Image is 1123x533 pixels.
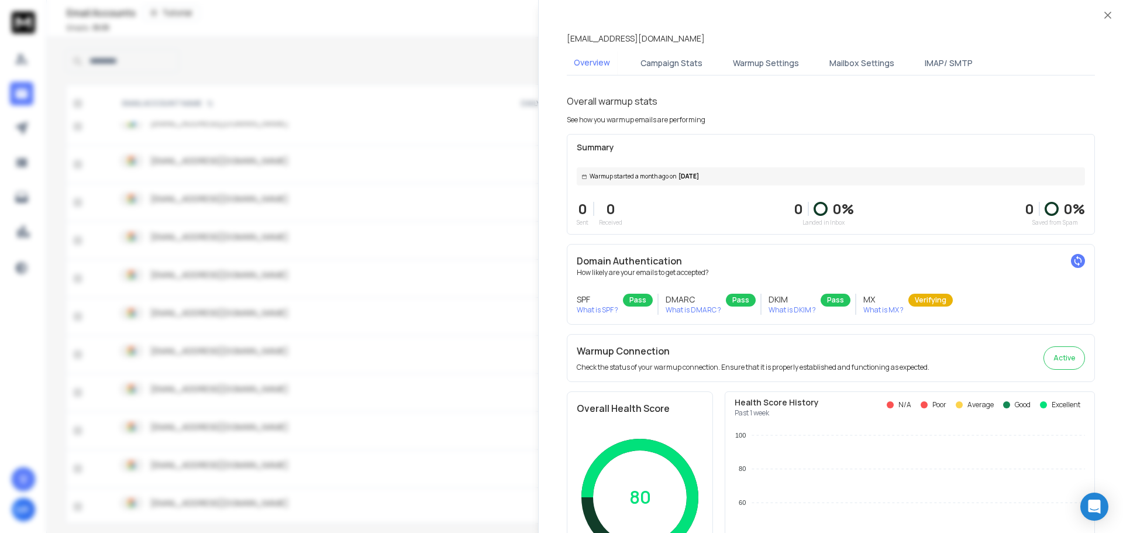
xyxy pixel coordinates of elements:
p: 0 [577,200,588,218]
p: Health Score History [735,397,819,408]
p: Summary [577,142,1085,153]
p: What is SPF ? [577,305,618,315]
h3: DKIM [769,294,816,305]
p: 80 [629,487,651,508]
button: Overview [567,50,617,77]
p: 0 % [832,200,854,218]
div: Open Intercom Messenger [1080,493,1108,521]
div: [DATE] [577,167,1085,185]
h2: Domain Authentication [577,254,1085,268]
div: Pass [821,294,850,307]
p: Poor [932,400,946,410]
p: Average [967,400,994,410]
button: IMAP/ SMTP [918,50,980,76]
button: Warmup Settings [726,50,806,76]
p: 0 % [1063,200,1085,218]
p: Good [1015,400,1031,410]
p: 0 [794,200,803,218]
button: Campaign Stats [633,50,709,76]
p: [EMAIL_ADDRESS][DOMAIN_NAME] [567,33,705,44]
div: Verifying [908,294,953,307]
tspan: 80 [739,465,746,472]
p: Sent [577,218,588,227]
p: How likely are your emails to get accepted? [577,268,1085,277]
button: Mailbox Settings [822,50,901,76]
p: What is DKIM ? [769,305,816,315]
p: What is MX ? [863,305,904,315]
strong: 0 [1025,199,1034,218]
h3: MX [863,294,904,305]
p: Check the status of your warmup connection. Ensure that it is properly established and functionin... [577,363,929,372]
h1: Overall warmup stats [567,94,657,108]
p: Received [599,218,622,227]
h2: Warmup Connection [577,344,929,358]
div: Pass [623,294,653,307]
p: What is DMARC ? [666,305,721,315]
tspan: 100 [735,432,746,439]
p: N/A [898,400,911,410]
p: Excellent [1052,400,1080,410]
tspan: 60 [739,499,746,506]
p: Past 1 week [735,408,819,418]
p: 0 [599,200,622,218]
h3: SPF [577,294,618,305]
p: Landed in Inbox [794,218,854,227]
span: Warmup started a month ago on [590,172,676,181]
button: Active [1043,346,1085,370]
h3: DMARC [666,294,721,305]
div: Pass [726,294,756,307]
h2: Overall Health Score [577,401,703,415]
p: Saved from Spam [1025,218,1085,227]
p: See how you warmup emails are performing [567,115,705,125]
